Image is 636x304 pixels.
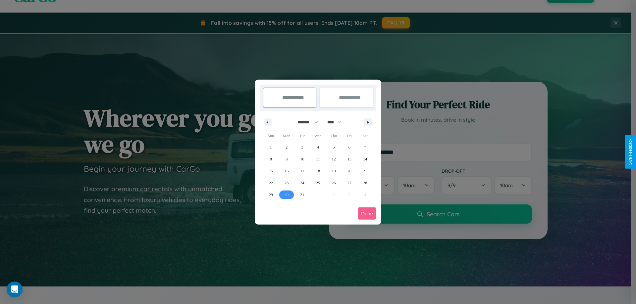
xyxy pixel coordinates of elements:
[310,153,326,165] button: 11
[285,189,289,201] span: 30
[269,165,273,177] span: 15
[316,165,320,177] span: 18
[294,189,310,201] button: 31
[364,141,366,153] span: 7
[357,131,373,141] span: Sat
[294,131,310,141] span: Tue
[310,141,326,153] button: 4
[628,139,633,165] div: Give Feedback
[294,165,310,177] button: 17
[347,177,351,189] span: 27
[317,141,319,153] span: 4
[279,153,294,165] button: 9
[363,153,367,165] span: 14
[300,177,304,189] span: 24
[279,141,294,153] button: 2
[332,153,336,165] span: 12
[286,153,288,165] span: 9
[332,165,336,177] span: 19
[286,141,288,153] span: 2
[342,165,357,177] button: 20
[348,141,350,153] span: 6
[357,141,373,153] button: 7
[300,153,304,165] span: 10
[310,165,326,177] button: 18
[263,189,279,201] button: 29
[310,131,326,141] span: Wed
[347,153,351,165] span: 13
[326,131,342,141] span: Thu
[270,141,272,153] span: 1
[279,131,294,141] span: Mon
[7,282,23,297] div: Open Intercom Messenger
[316,177,320,189] span: 25
[310,177,326,189] button: 25
[300,189,304,201] span: 31
[326,153,342,165] button: 12
[270,153,272,165] span: 8
[263,131,279,141] span: Sun
[326,177,342,189] button: 26
[294,141,310,153] button: 3
[363,177,367,189] span: 28
[279,189,294,201] button: 30
[263,141,279,153] button: 1
[285,165,289,177] span: 16
[279,165,294,177] button: 16
[347,165,351,177] span: 20
[357,153,373,165] button: 14
[342,177,357,189] button: 27
[363,165,367,177] span: 21
[279,177,294,189] button: 23
[263,177,279,189] button: 22
[342,153,357,165] button: 13
[332,177,336,189] span: 26
[358,207,376,220] button: Done
[301,141,303,153] span: 3
[357,165,373,177] button: 21
[316,153,320,165] span: 11
[294,177,310,189] button: 24
[263,165,279,177] button: 15
[326,165,342,177] button: 19
[357,177,373,189] button: 28
[294,153,310,165] button: 10
[342,141,357,153] button: 6
[263,153,279,165] button: 8
[300,165,304,177] span: 17
[326,141,342,153] button: 5
[342,131,357,141] span: Fri
[285,177,289,189] span: 23
[269,189,273,201] span: 29
[269,177,273,189] span: 22
[333,141,335,153] span: 5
